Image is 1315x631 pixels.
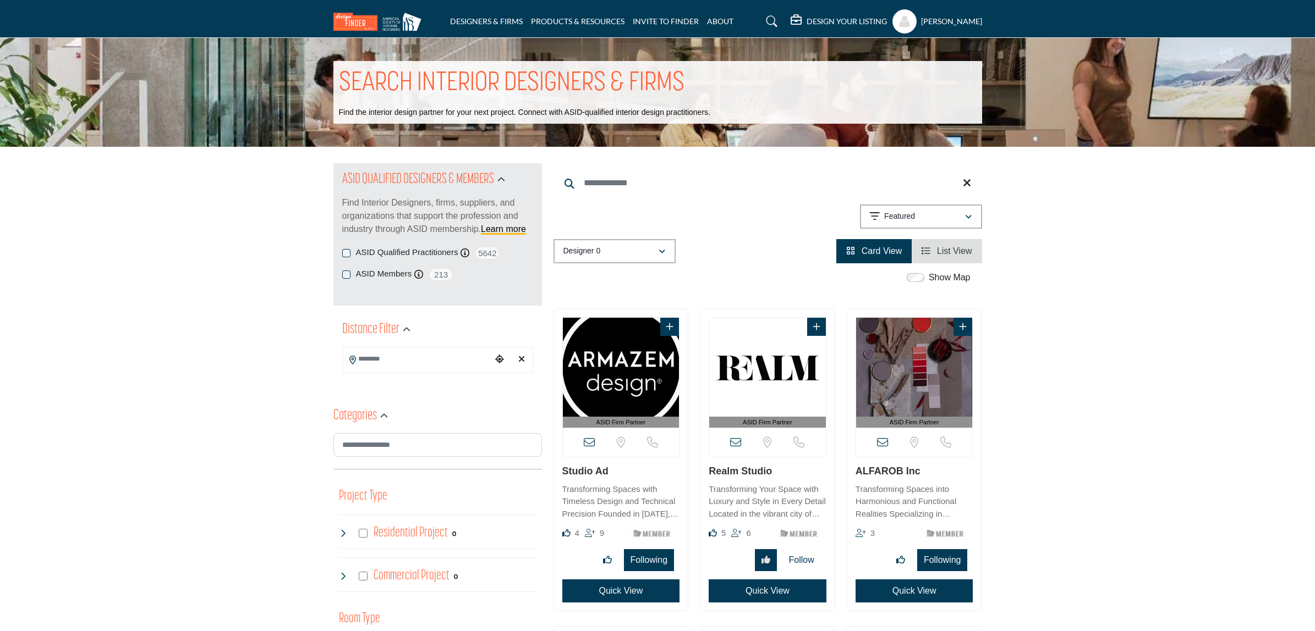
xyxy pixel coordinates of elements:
a: Add To List [813,322,820,331]
button: Following [917,549,968,571]
li: List View [912,239,982,263]
a: INVITE TO FINDER [633,16,699,26]
a: Studio Ad [562,466,609,477]
input: Search Keyword [554,170,982,196]
div: 0 Results For Commercial Project [454,571,458,581]
a: View List [922,246,972,256]
b: 0 [454,573,458,580]
img: ASID Members Badge Icon [774,527,824,540]
input: Search Location [343,348,491,370]
h5: [PERSON_NAME] [921,16,982,27]
div: Followers [585,527,604,540]
i: Likes [562,529,571,537]
h4: Commercial Project: Involve the design, construction, or renovation of spaces used for business p... [374,566,450,585]
span: 213 [429,268,453,281]
a: Add To List [959,322,967,331]
i: Likes [709,529,717,537]
p: Find Interior Designers, firms, suppliers, and organizations that support the profession and indu... [342,196,533,236]
h2: Categories [333,406,377,426]
img: Studio Ad [563,318,680,417]
input: ASID Members checkbox [342,270,350,279]
a: Search [755,13,785,30]
button: Following [624,549,675,571]
div: Followers [731,527,750,540]
a: View Card [846,246,902,256]
button: Show hide supplier dropdown [892,9,917,34]
img: ALFAROB Inc [856,318,973,417]
h1: SEARCH INTERIOR DESIGNERS & FIRMS [339,67,684,101]
p: Designer 0 [563,246,601,257]
h5: DESIGN YOUR LISTING [807,16,887,26]
span: ASID Firm Partner [565,418,677,427]
label: ASID Qualified Practitioners [356,246,458,259]
label: Show Map [929,271,971,284]
input: Search Category [333,433,542,457]
a: Open Listing in new tab [856,318,973,428]
button: Project Type [339,486,387,507]
span: 5 [721,528,726,538]
button: Room Type [339,608,380,629]
a: DESIGNERS & FIRMS [450,16,523,26]
div: Followers [856,527,875,540]
img: Realm Studio [709,318,826,417]
a: Transforming Spaces with Timeless Design and Technical Precision Founded in [DATE], this innovati... [562,480,680,521]
img: ASID Members Badge Icon [920,527,970,540]
a: Add To List [666,322,673,331]
a: PRODUCTS & RESOURCES [531,16,624,26]
div: 0 Results For Residential Project [452,528,456,538]
button: Quick View [856,579,973,602]
img: ASID Members Badge Icon [627,527,677,540]
label: ASID Members [356,268,412,280]
img: Site Logo [333,13,427,31]
button: Like listing [890,549,912,571]
button: Like listing [596,549,618,571]
span: ASID Firm Partner [858,418,971,427]
input: ASID Qualified Practitioners checkbox [342,249,350,257]
div: Choose your current location [491,348,508,372]
h3: Realm Studio [709,466,826,478]
a: Learn more [481,224,526,234]
h3: Studio Ad [562,466,680,478]
li: Card View [836,239,912,263]
a: Open Listing in new tab [709,318,826,428]
a: Transforming Spaces into Harmonious and Functional Realities Specializing in creating harmonious ... [856,480,973,521]
button: Quick View [709,579,826,602]
h2: Distance Filter [342,320,399,340]
p: Find the interior design partner for your next project. Connect with ASID-qualified interior desi... [339,107,710,118]
span: 5642 [475,246,500,260]
span: 3 [870,528,875,538]
b: 0 [452,530,456,538]
span: 4 [574,528,579,538]
h3: ALFAROB Inc [856,466,973,478]
span: List View [937,246,972,256]
p: Transforming Spaces with Timeless Design and Technical Precision Founded in [DATE], this innovati... [562,483,680,521]
span: 6 [746,528,750,538]
p: Transforming Spaces into Harmonious and Functional Realities Specializing in creating harmonious ... [856,483,973,521]
div: Clear search location [513,348,530,372]
a: ABOUT [707,16,733,26]
input: Select Commercial Project checkbox [359,572,368,580]
a: Realm Studio [709,466,772,477]
h4: Residential Project: Types of projects range from simple residential renovations to highly comple... [374,523,448,543]
button: Quick View [562,579,680,602]
a: Open Listing in new tab [563,318,680,428]
button: Follow [782,549,821,571]
input: Select Residential Project checkbox [359,529,368,538]
button: Designer 0 [554,239,676,263]
span: 9 [600,528,604,538]
span: ASID Firm Partner [711,418,824,427]
button: Unlike company [755,549,777,571]
h2: ASID QUALIFIED DESIGNERS & MEMBERS [342,170,494,190]
span: Card View [862,246,902,256]
button: Featured [860,204,982,229]
a: Transforming Your Space with Luxury and Style in Every Detail Located in the vibrant city of [GEO... [709,480,826,521]
a: ALFAROB Inc [856,466,920,477]
p: Transforming Your Space with Luxury and Style in Every Detail Located in the vibrant city of [GEO... [709,483,826,521]
div: DESIGN YOUR LISTING [791,15,887,28]
p: Featured [884,211,915,222]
